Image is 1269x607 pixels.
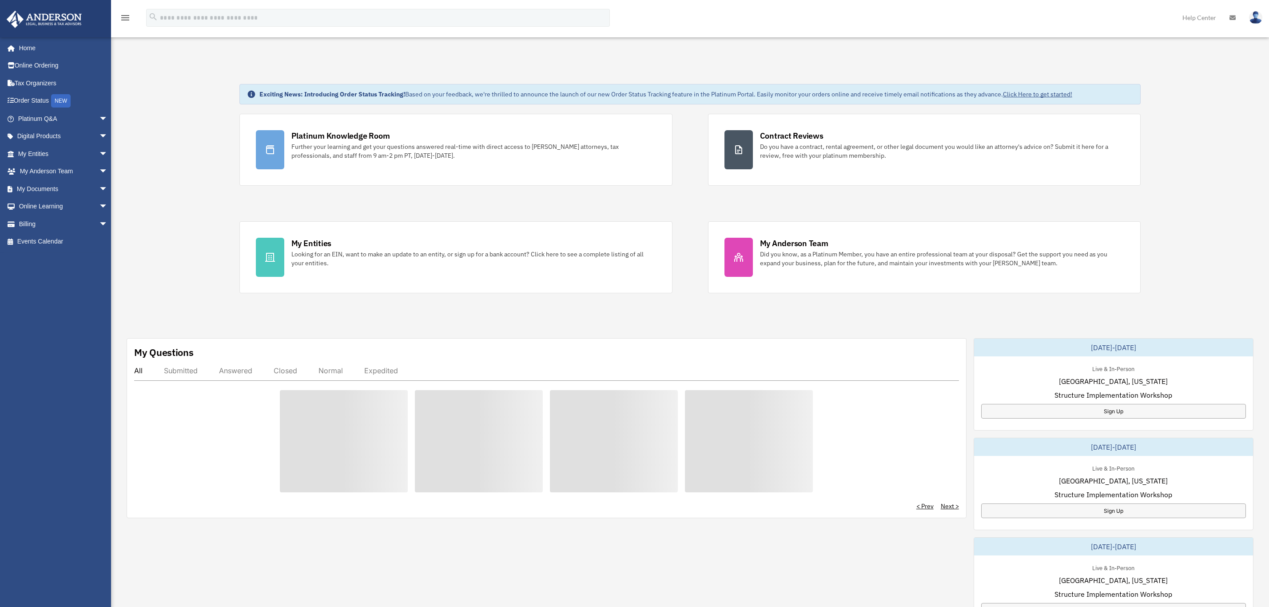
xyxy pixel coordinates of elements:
[4,11,84,28] img: Anderson Advisors Platinum Portal
[239,114,672,186] a: Platinum Knowledge Room Further your learning and get your questions answered real-time with dire...
[760,238,828,249] div: My Anderson Team
[120,12,131,23] i: menu
[760,250,1125,268] div: Did you know, as a Platinum Member, you have an entire professional team at your disposal? Get th...
[981,404,1246,419] a: Sign Up
[6,163,121,180] a: My Anderson Teamarrow_drop_down
[6,110,121,128] a: Platinum Q&Aarrow_drop_down
[708,114,1141,186] a: Contract Reviews Do you have a contract, rental agreement, or other legal document you would like...
[99,128,117,146] span: arrow_drop_down
[1054,589,1172,599] span: Structure Implementation Workshop
[1059,475,1168,486] span: [GEOGRAPHIC_DATA], [US_STATE]
[760,142,1125,160] div: Do you have a contract, rental agreement, or other legal document you would like an attorney's ad...
[99,163,117,181] span: arrow_drop_down
[1059,376,1168,387] span: [GEOGRAPHIC_DATA], [US_STATE]
[134,346,194,359] div: My Questions
[120,16,131,23] a: menu
[1085,363,1142,373] div: Live & In-Person
[6,180,121,198] a: My Documentsarrow_drop_down
[99,180,117,198] span: arrow_drop_down
[1249,11,1262,24] img: User Pic
[274,366,297,375] div: Closed
[1085,563,1142,572] div: Live & In-Person
[164,366,198,375] div: Submitted
[974,538,1253,555] div: [DATE]-[DATE]
[291,130,390,141] div: Platinum Knowledge Room
[99,110,117,128] span: arrow_drop_down
[6,198,121,216] a: Online Learningarrow_drop_down
[6,39,117,57] a: Home
[99,215,117,233] span: arrow_drop_down
[6,233,121,251] a: Events Calendar
[6,145,121,163] a: My Entitiesarrow_drop_down
[6,92,121,110] a: Order StatusNEW
[1085,463,1142,472] div: Live & In-Person
[259,90,1072,99] div: Based on your feedback, we're thrilled to announce the launch of our new Order Status Tracking fe...
[318,366,343,375] div: Normal
[239,221,672,293] a: My Entities Looking for an EIN, want to make an update to an entity, or sign up for a bank accoun...
[1054,489,1172,500] span: Structure Implementation Workshop
[941,502,959,511] a: Next >
[1003,90,1072,98] a: Click Here to get started!
[6,57,121,75] a: Online Ordering
[974,339,1253,356] div: [DATE]-[DATE]
[219,366,252,375] div: Answered
[6,215,121,233] a: Billingarrow_drop_down
[1054,390,1172,400] span: Structure Implementation Workshop
[6,128,121,145] a: Digital Productsarrow_drop_down
[1059,575,1168,586] span: [GEOGRAPHIC_DATA], [US_STATE]
[291,238,331,249] div: My Entities
[291,142,656,160] div: Further your learning and get your questions answered real-time with direct access to [PERSON_NAM...
[6,74,121,92] a: Tax Organizers
[259,90,405,98] strong: Exciting News: Introducing Order Status Tracking!
[708,221,1141,293] a: My Anderson Team Did you know, as a Platinum Member, you have an entire professional team at your...
[981,503,1246,518] a: Sign Up
[364,366,398,375] div: Expedited
[974,438,1253,456] div: [DATE]-[DATE]
[51,94,71,108] div: NEW
[291,250,656,268] div: Looking for an EIN, want to make an update to an entity, or sign up for a bank account? Click her...
[99,198,117,216] span: arrow_drop_down
[148,12,158,22] i: search
[134,366,143,375] div: All
[916,502,934,511] a: < Prev
[760,130,823,141] div: Contract Reviews
[99,145,117,163] span: arrow_drop_down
